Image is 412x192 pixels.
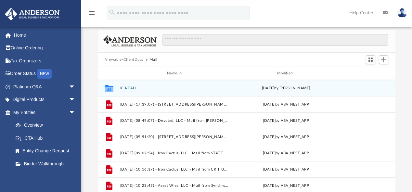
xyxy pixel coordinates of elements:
a: CTA Hub [9,132,85,145]
div: [DATE] by ABA_NEST_APP [232,118,341,124]
div: [DATE] by ABA_NEST_APP [232,134,341,140]
a: Tax Organizers [5,54,85,67]
button: [DATE] (09:51:20) - [STREET_ADDRESS][PERSON_NAME], LLC - Mail from [PERSON_NAME] Fargo.pdf [120,135,229,139]
i: search [109,9,116,16]
a: My Blueprint [9,170,82,183]
button: [DATE] (10:23:43) - Asset Wise, LLC - Mail from Synchrony Bank.pdf [120,184,229,188]
img: Anderson Advisors Platinum Portal [3,8,62,20]
button: [DATE] (10:16:17) - Iron Cactus, LLC - Mail from CRIT UTILITIES.pdf [120,167,229,172]
span: arrow_drop_down [69,80,82,94]
a: Platinum Q&Aarrow_drop_down [5,80,85,93]
div: NEW [37,69,52,79]
a: Order StatusNEW [5,67,85,81]
button: IC READ [120,86,229,90]
div: [DATE] by ABA_NEST_APP [232,167,341,173]
input: Search files and folders [162,34,389,46]
a: Binder Walkthrough [9,157,85,170]
button: Mail [149,57,158,63]
a: Online Ordering [5,42,85,55]
a: Home [5,29,85,42]
span: arrow_drop_down [69,93,82,107]
div: id [101,70,117,76]
button: Switch to Grid View [366,55,376,64]
button: [DATE] (09:02:54) - Iron Cactus, LLC - Mail from STATE OF [US_STATE] WITHHOLDING SVCS & COMPL MS ... [120,151,229,155]
a: Entity Change Request [9,145,85,158]
button: Add [379,55,389,64]
a: Overview [9,119,85,132]
div: Name [120,70,228,76]
button: [DATE] (08:49:07) - Devoted, LLC - Mail from [PERSON_NAME] Fargo.pdf [120,119,229,123]
a: menu [88,12,96,17]
div: id [343,70,389,76]
div: [DATE] by ABA_NEST_APP [232,183,341,189]
div: [DATE] by [PERSON_NAME] [232,85,341,91]
div: [DATE] by ABA_NEST_APP [232,102,341,108]
div: Modified [231,70,340,76]
button: [DATE] (17:39:07) - [STREET_ADDRESS][PERSON_NAME], LLC - Mail from [PERSON_NAME][GEOGRAPHIC_DATA]pdf [120,102,229,107]
span: arrow_drop_down [69,106,82,119]
div: [DATE] by ABA_NEST_APP [232,150,341,156]
i: menu [88,9,96,17]
a: My Entitiesarrow_drop_down [5,106,85,119]
button: Viewable-ClientDocs [105,57,143,63]
img: User Pic [397,8,407,18]
a: Digital Productsarrow_drop_down [5,93,85,106]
